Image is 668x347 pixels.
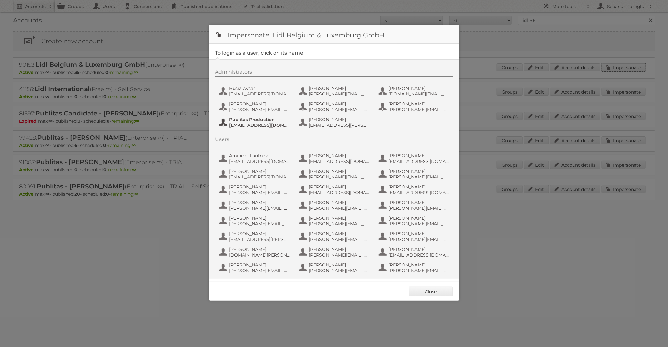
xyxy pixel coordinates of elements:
[378,183,451,196] button: [PERSON_NAME] [EMAIL_ADDRESS][DOMAIN_NAME]
[298,215,372,227] button: [PERSON_NAME] [PERSON_NAME][EMAIL_ADDRESS][DOMAIN_NAME]
[389,159,450,164] span: [EMAIL_ADDRESS][DOMAIN_NAME]
[378,246,451,258] button: [PERSON_NAME] [EMAIL_ADDRESS][DOMAIN_NAME]
[298,168,372,180] button: [PERSON_NAME] [PERSON_NAME][EMAIL_ADDRESS][DOMAIN_NAME]
[309,231,370,237] span: [PERSON_NAME]
[218,183,292,196] button: [PERSON_NAME] [PERSON_NAME][EMAIL_ADDRESS][DOMAIN_NAME]
[218,85,292,97] button: Busra Avsar [EMAIL_ADDRESS][DOMAIN_NAME]
[389,237,450,242] span: [PERSON_NAME][EMAIL_ADDRESS][DOMAIN_NAME]
[309,91,370,97] span: [PERSON_NAME][EMAIL_ADDRESS][DOMAIN_NAME]
[229,86,290,91] span: Busra Avsar
[309,268,370,273] span: [PERSON_NAME][EMAIL_ADDRESS][DOMAIN_NAME]
[215,69,453,77] div: Administrators
[229,122,290,128] span: [EMAIL_ADDRESS][DOMAIN_NAME]
[298,183,372,196] button: [PERSON_NAME] [EMAIL_ADDRESS][DOMAIN_NAME]
[229,268,290,273] span: [PERSON_NAME][EMAIL_ADDRESS][DOMAIN_NAME]
[218,116,292,129] button: Publitas Production [EMAIL_ADDRESS][DOMAIN_NAME]
[389,205,450,211] span: [PERSON_NAME][EMAIL_ADDRESS][DOMAIN_NAME]
[218,100,292,113] button: [PERSON_NAME] [PERSON_NAME][EMAIL_ADDRESS][DOMAIN_NAME]
[229,91,290,97] span: [EMAIL_ADDRESS][DOMAIN_NAME]
[218,168,292,180] button: [PERSON_NAME] [EMAIL_ADDRESS][DOMAIN_NAME]
[309,190,370,195] span: [EMAIL_ADDRESS][DOMAIN_NAME]
[229,262,290,268] span: [PERSON_NAME]
[389,268,450,273] span: [PERSON_NAME][EMAIL_ADDRESS][PERSON_NAME][DOMAIN_NAME]
[389,200,450,205] span: [PERSON_NAME]
[218,215,292,227] button: [PERSON_NAME] [PERSON_NAME][EMAIL_ADDRESS][PERSON_NAME][DOMAIN_NAME]
[378,199,451,212] button: [PERSON_NAME] [PERSON_NAME][EMAIL_ADDRESS][DOMAIN_NAME]
[389,221,450,227] span: [PERSON_NAME][EMAIL_ADDRESS][PERSON_NAME][DOMAIN_NAME]
[229,169,290,174] span: [PERSON_NAME]
[378,230,451,243] button: [PERSON_NAME] [PERSON_NAME][EMAIL_ADDRESS][DOMAIN_NAME]
[389,169,450,174] span: [PERSON_NAME]
[409,287,453,296] a: Close
[389,184,450,190] span: [PERSON_NAME]
[229,159,290,164] span: [EMAIL_ADDRESS][DOMAIN_NAME]
[218,199,292,212] button: [PERSON_NAME] [PERSON_NAME][EMAIL_ADDRESS][PERSON_NAME][DOMAIN_NAME]
[298,85,372,97] button: [PERSON_NAME] [PERSON_NAME][EMAIL_ADDRESS][DOMAIN_NAME]
[378,261,451,274] button: [PERSON_NAME] [PERSON_NAME][EMAIL_ADDRESS][PERSON_NAME][DOMAIN_NAME]
[389,101,450,107] span: [PERSON_NAME]
[389,91,450,97] span: [DOMAIN_NAME][EMAIL_ADDRESS][DOMAIN_NAME]
[229,252,290,258] span: [DOMAIN_NAME][PERSON_NAME][EMAIL_ADDRESS][DOMAIN_NAME]
[218,261,292,274] button: [PERSON_NAME] [PERSON_NAME][EMAIL_ADDRESS][DOMAIN_NAME]
[309,252,370,258] span: [PERSON_NAME][EMAIL_ADDRESS][DOMAIN_NAME]
[298,261,372,274] button: [PERSON_NAME] [PERSON_NAME][EMAIL_ADDRESS][DOMAIN_NAME]
[309,205,370,211] span: [PERSON_NAME][EMAIL_ADDRESS][DOMAIN_NAME]
[378,100,451,113] button: [PERSON_NAME] [PERSON_NAME][EMAIL_ADDRESS][DOMAIN_NAME]
[309,159,370,164] span: [EMAIL_ADDRESS][DOMAIN_NAME]
[229,200,290,205] span: [PERSON_NAME]
[309,262,370,268] span: [PERSON_NAME]
[309,174,370,180] span: [PERSON_NAME][EMAIL_ADDRESS][DOMAIN_NAME]
[309,86,370,91] span: [PERSON_NAME]
[218,230,292,243] button: [PERSON_NAME] [EMAIL_ADDRESS][PERSON_NAME][DOMAIN_NAME]
[298,246,372,258] button: [PERSON_NAME] [PERSON_NAME][EMAIL_ADDRESS][DOMAIN_NAME]
[229,221,290,227] span: [PERSON_NAME][EMAIL_ADDRESS][PERSON_NAME][DOMAIN_NAME]
[218,152,292,165] button: Amine el Fantruse [EMAIL_ADDRESS][DOMAIN_NAME]
[229,174,290,180] span: [EMAIL_ADDRESS][DOMAIN_NAME]
[218,246,292,258] button: [PERSON_NAME] [DOMAIN_NAME][PERSON_NAME][EMAIL_ADDRESS][DOMAIN_NAME]
[215,136,453,144] div: Users
[309,184,370,190] span: [PERSON_NAME]
[229,184,290,190] span: [PERSON_NAME]
[298,199,372,212] button: [PERSON_NAME] [PERSON_NAME][EMAIL_ADDRESS][DOMAIN_NAME]
[229,190,290,195] span: [PERSON_NAME][EMAIL_ADDRESS][DOMAIN_NAME]
[309,107,370,112] span: [PERSON_NAME][EMAIL_ADDRESS][DOMAIN_NAME]
[389,247,450,252] span: [PERSON_NAME]
[378,85,451,97] button: [PERSON_NAME] [DOMAIN_NAME][EMAIL_ADDRESS][DOMAIN_NAME]
[229,101,290,107] span: [PERSON_NAME]
[229,153,290,159] span: Amine el Fantruse
[298,100,372,113] button: [PERSON_NAME] [PERSON_NAME][EMAIL_ADDRESS][DOMAIN_NAME]
[309,247,370,252] span: [PERSON_NAME]
[309,169,370,174] span: [PERSON_NAME]
[309,200,370,205] span: [PERSON_NAME]
[389,107,450,112] span: [PERSON_NAME][EMAIL_ADDRESS][DOMAIN_NAME]
[309,237,370,242] span: [PERSON_NAME][EMAIL_ADDRESS][DOMAIN_NAME]
[309,215,370,221] span: [PERSON_NAME]
[309,117,370,122] span: [PERSON_NAME]
[389,262,450,268] span: [PERSON_NAME]
[389,174,450,180] span: [PERSON_NAME][EMAIL_ADDRESS][PERSON_NAME][DOMAIN_NAME]
[229,237,290,242] span: [EMAIL_ADDRESS][PERSON_NAME][DOMAIN_NAME]
[229,117,290,122] span: Publitas Production
[389,86,450,91] span: [PERSON_NAME]
[389,153,450,159] span: [PERSON_NAME]
[229,107,290,112] span: [PERSON_NAME][EMAIL_ADDRESS][DOMAIN_NAME]
[309,221,370,227] span: [PERSON_NAME][EMAIL_ADDRESS][DOMAIN_NAME]
[309,122,370,128] span: [EMAIL_ADDRESS][PERSON_NAME][DOMAIN_NAME]
[309,153,370,159] span: [PERSON_NAME]
[215,50,304,56] legend: To login as a user, click on its name
[229,231,290,237] span: [PERSON_NAME]
[389,190,450,195] span: [EMAIL_ADDRESS][DOMAIN_NAME]
[229,247,290,252] span: [PERSON_NAME]
[298,152,372,165] button: [PERSON_NAME] [EMAIL_ADDRESS][DOMAIN_NAME]
[389,231,450,237] span: [PERSON_NAME]
[229,215,290,221] span: [PERSON_NAME]
[378,168,451,180] button: [PERSON_NAME] [PERSON_NAME][EMAIL_ADDRESS][PERSON_NAME][DOMAIN_NAME]
[229,205,290,211] span: [PERSON_NAME][EMAIL_ADDRESS][PERSON_NAME][DOMAIN_NAME]
[298,116,372,129] button: [PERSON_NAME] [EMAIL_ADDRESS][PERSON_NAME][DOMAIN_NAME]
[389,252,450,258] span: [EMAIL_ADDRESS][DOMAIN_NAME]
[309,101,370,107] span: [PERSON_NAME]
[389,215,450,221] span: [PERSON_NAME]
[209,25,459,44] h1: Impersonate 'Lidl Belgium & Luxemburg GmbH'
[298,230,372,243] button: [PERSON_NAME] [PERSON_NAME][EMAIL_ADDRESS][DOMAIN_NAME]
[378,215,451,227] button: [PERSON_NAME] [PERSON_NAME][EMAIL_ADDRESS][PERSON_NAME][DOMAIN_NAME]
